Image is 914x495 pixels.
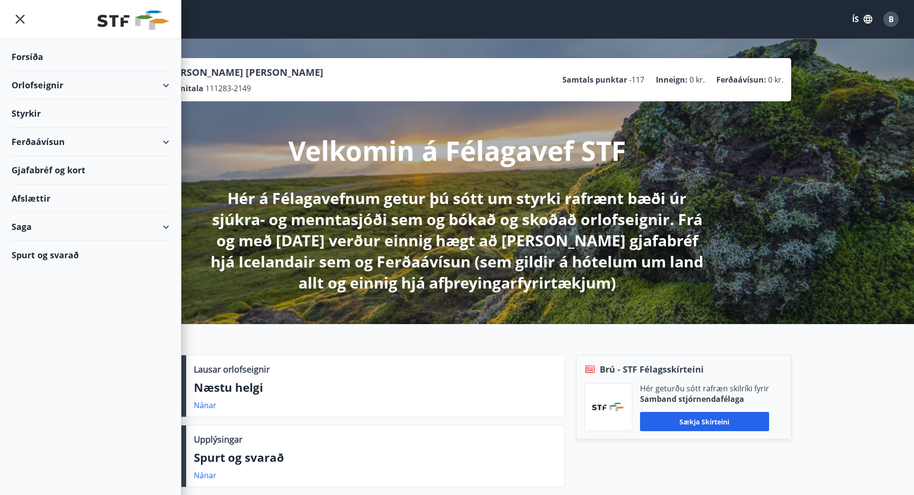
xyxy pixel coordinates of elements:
p: Næstu helgi [194,379,557,396]
p: Ferðaávísun : [716,74,766,85]
span: -117 [629,74,644,85]
p: Samtals punktar [562,74,627,85]
button: Sækja skírteini [640,412,769,431]
div: Spurt og svarað [12,241,169,269]
span: 111283-2149 [205,83,251,94]
button: B [879,8,902,31]
span: 0 kr. [689,74,705,85]
p: Upplýsingar [194,433,242,446]
a: Nánar [194,470,216,481]
span: Brú - STF Félagsskírteini [600,363,704,375]
button: ÍS [847,11,878,28]
div: Afslættir [12,184,169,213]
p: Spurt og svarað [194,449,557,466]
p: Hér geturðu sótt rafræn skilríki fyrir [640,383,769,394]
div: Ferðaávísun [12,128,169,156]
img: union_logo [97,11,169,30]
div: Saga [12,213,169,241]
span: 0 kr. [768,74,783,85]
button: menu [12,11,29,28]
div: Gjafabréf og kort [12,156,169,184]
div: Forsíða [12,43,169,71]
a: Nánar [194,400,216,410]
p: Hér á Félagavefnum getur þú sótt um styrki rafrænt bæði úr sjúkra- og menntasjóði sem og bókað og... [204,188,711,293]
p: Samband stjórnendafélaga [640,394,769,404]
p: Velkomin á Félagavef STF [288,132,626,169]
p: Kennitala [166,83,203,94]
p: Inneign : [656,74,688,85]
p: [PERSON_NAME] [PERSON_NAME] [166,66,323,79]
div: Styrkir [12,99,169,128]
p: Lausar orlofseignir [194,363,270,375]
img: vjCaq2fThgY3EUYqSgpjEiBg6WP39ov69hlhuPVN.png [592,403,625,411]
div: Orlofseignir [12,71,169,99]
span: B [889,14,894,24]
